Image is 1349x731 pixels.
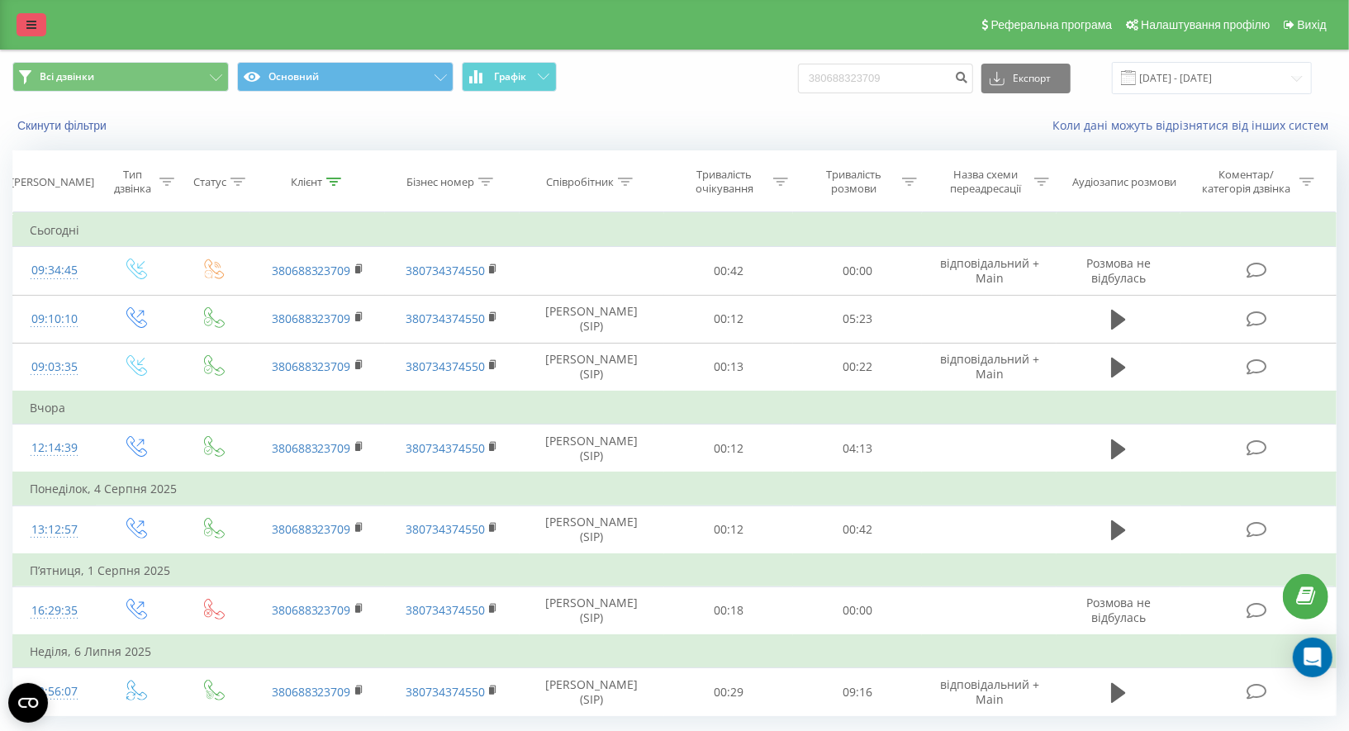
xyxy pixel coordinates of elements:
a: 380688323709 [272,684,351,700]
td: 09:16 [793,668,922,716]
span: Розмова не відбулась [1086,595,1151,625]
span: Розмова не відбулась [1086,255,1151,286]
td: 00:12 [664,425,793,473]
div: 12:56:07 [30,676,79,708]
td: [PERSON_NAME] (SIP) [520,343,664,392]
span: Графік [494,71,526,83]
td: 00:29 [664,668,793,716]
a: 380734374550 [406,602,485,618]
div: [PERSON_NAME] [11,175,94,189]
div: Тривалість очікування [681,168,769,196]
td: 00:12 [664,506,793,554]
td: відповідальний + Main [922,343,1057,392]
td: [PERSON_NAME] (SIP) [520,425,664,473]
button: Експорт [981,64,1071,93]
span: Вихід [1298,18,1327,31]
div: Аудіозапис розмови [1072,175,1176,189]
td: 05:23 [793,295,922,343]
a: 380688323709 [272,440,351,456]
td: 00:42 [664,247,793,295]
a: 380734374550 [406,263,485,278]
a: 380688323709 [272,602,351,618]
a: 380734374550 [406,440,485,456]
div: Назва схеми переадресації [942,168,1030,196]
td: відповідальний + Main [922,668,1057,716]
input: Пошук за номером [798,64,973,93]
div: Бізнес номер [406,175,474,189]
td: Вчора [13,392,1337,425]
div: Статус [193,175,226,189]
td: [PERSON_NAME] (SIP) [520,506,664,554]
div: Клієнт [291,175,322,189]
a: 380688323709 [272,311,351,326]
td: 00:13 [664,343,793,392]
button: Основний [237,62,454,92]
td: 00:18 [664,586,793,635]
div: Тривалість розмови [810,168,898,196]
a: 380734374550 [406,358,485,374]
div: Тип дзвінка [110,168,154,196]
button: Open CMP widget [8,683,48,723]
span: Налаштування профілю [1141,18,1270,31]
td: 00:00 [793,586,922,635]
a: 380734374550 [406,521,485,537]
span: Реферальна програма [991,18,1113,31]
div: 09:34:45 [30,254,79,287]
td: Неділя, 6 Липня 2025 [13,635,1337,668]
button: Графік [462,62,557,92]
td: 00:22 [793,343,922,392]
div: Співробітник [546,175,614,189]
a: 380688323709 [272,521,351,537]
div: Open Intercom Messenger [1293,638,1332,677]
a: Коли дані можуть відрізнятися вiд інших систем [1052,117,1337,133]
td: П’ятниця, 1 Серпня 2025 [13,554,1337,587]
div: 09:10:10 [30,303,79,335]
div: 16:29:35 [30,595,79,627]
span: Всі дзвінки [40,70,94,83]
a: 380688323709 [272,263,351,278]
div: Коментар/категорія дзвінка [1199,168,1295,196]
button: Всі дзвінки [12,62,229,92]
a: 380734374550 [406,684,485,700]
td: [PERSON_NAME] (SIP) [520,668,664,716]
td: Сьогодні [13,214,1337,247]
td: 00:12 [664,295,793,343]
div: 09:03:35 [30,351,79,383]
td: Понеділок, 4 Серпня 2025 [13,472,1337,506]
td: 00:42 [793,506,922,554]
td: відповідальний + Main [922,247,1057,295]
div: 12:14:39 [30,432,79,464]
td: 04:13 [793,425,922,473]
button: Скинути фільтри [12,118,115,133]
td: [PERSON_NAME] (SIP) [520,295,664,343]
td: 00:00 [793,247,922,295]
div: 13:12:57 [30,514,79,546]
a: 380734374550 [406,311,485,326]
a: 380688323709 [272,358,351,374]
td: [PERSON_NAME] (SIP) [520,586,664,635]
